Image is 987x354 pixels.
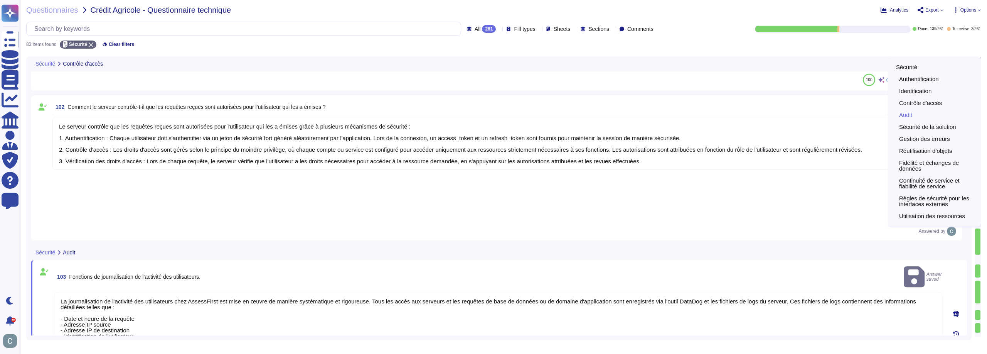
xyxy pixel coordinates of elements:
span: Audit [63,250,75,255]
div: 83 items found [26,42,57,47]
div: Réutilisation d’objets [893,145,976,157]
div: Sécurité [893,61,976,73]
div: Sécurité de la solution [893,121,976,133]
div: Contrôle d'accès [893,97,976,109]
span: Sheets [554,26,571,32]
input: Search by keywords [30,22,461,36]
span: Crédit Agricole - Questionnaire technique [91,6,231,14]
div: 261 [482,25,496,33]
div: Utilisation des ressources [893,210,976,222]
span: Fill types [514,26,535,32]
div: 9+ [11,318,16,322]
span: Export [925,8,939,12]
span: Options [960,8,976,12]
div: Continuité de service et fiabilité de service [893,174,976,192]
span: To review: [952,27,970,31]
span: Analytics [890,8,908,12]
span: Contrôle d'accès [63,61,103,66]
span: 103 [54,274,66,279]
span: Fonctions de journalisation de l’activité des utilisateurs. [69,274,200,280]
span: Clear filters [109,42,134,47]
span: Comment le serveur contrôle-t-il que les requêtes reçues sont autorisées pour l’utilisateur qui l... [67,104,325,110]
span: 139 / 261 [930,27,944,31]
span: Answer saved [904,265,942,289]
img: user [3,334,17,348]
span: 102 [52,104,64,110]
div: Audit [893,109,976,121]
span: Sécurité [69,42,87,47]
img: user [947,227,956,236]
span: Generative AI answer [886,78,930,82]
span: 3 / 261 [971,27,981,31]
span: 100 [866,78,872,82]
span: Answered by [919,229,945,234]
div: Gestion des erreurs [893,133,976,145]
div: Fidélité et échanges de données [893,157,976,174]
span: Comments [627,26,654,32]
div: Authentification [893,73,976,85]
div: Règles de sécurité pour les interfaces externes [893,192,976,210]
button: Analytics [881,7,908,13]
span: Done: [918,27,928,31]
span: Questionnaires [26,6,78,14]
span: All [475,26,481,32]
button: user [2,332,22,349]
span: Sections [588,26,609,32]
span: Sécurité [35,61,55,66]
div: Identification [893,85,976,97]
textarea: Le serveur contrôle que les requêtes reçues sont autorisées pour l'utilisateur qui les a émises g... [52,117,958,170]
span: Sécurité [35,250,55,255]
